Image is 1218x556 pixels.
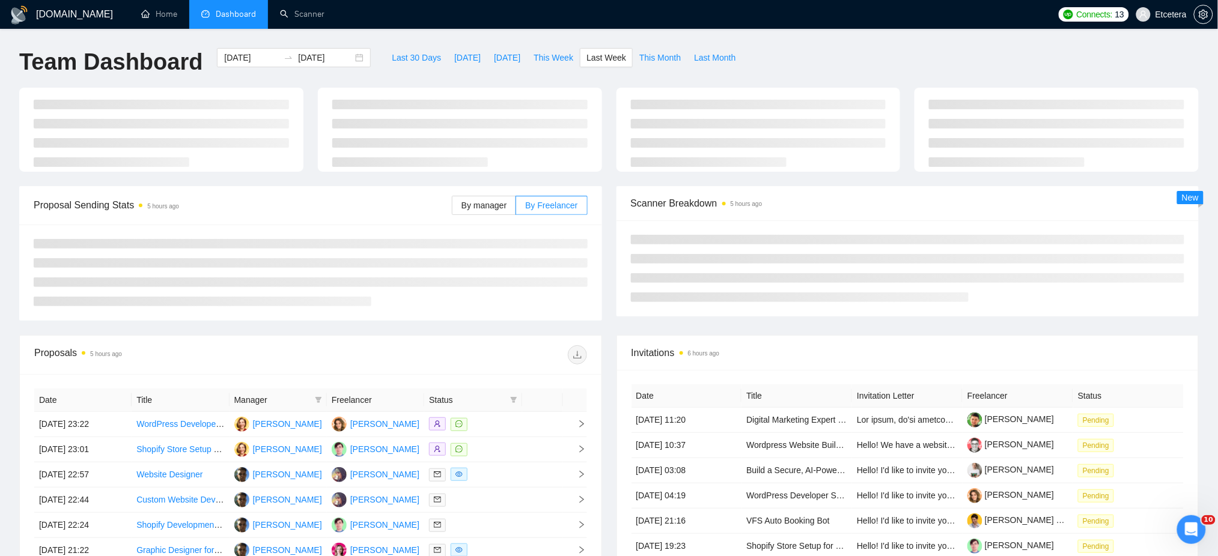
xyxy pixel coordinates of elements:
[234,417,249,432] img: AM
[741,384,852,408] th: Title
[434,521,441,528] span: mail
[687,48,742,67] button: Last Month
[1182,193,1199,202] span: New
[1078,415,1119,425] a: Pending
[234,494,322,504] a: AP[PERSON_NAME]
[312,391,324,409] span: filter
[147,203,179,210] time: 5 hours ago
[350,443,419,456] div: [PERSON_NAME]
[216,9,256,19] span: Dashboard
[136,444,401,454] a: Shopify Store Setup for Supplement Brand ([PERSON_NAME] Theme)
[90,351,122,357] time: 5 hours ago
[631,196,1185,211] span: Scanner Breakdown
[694,51,735,64] span: Last Month
[332,467,347,482] img: PS
[284,53,293,62] span: to
[455,471,463,478] span: eye
[746,465,1080,475] a: Build a Secure, AI-Powered Consumer Platform - Full Stack Engineer (Fixed-Price $25k+)
[19,48,202,76] h1: Team Dashboard
[967,540,1054,550] a: [PERSON_NAME]
[34,412,132,437] td: [DATE] 23:22
[132,412,229,437] td: WordPress Developer Support
[1139,10,1148,19] span: user
[332,417,347,432] img: AP
[580,48,633,67] button: Last Week
[1073,384,1184,408] th: Status
[455,420,463,428] span: message
[298,51,353,64] input: End date
[385,48,448,67] button: Last 30 Days
[967,463,982,478] img: c1Hg7SEEXlRSL7qw9alyXYuBTAoT3mZQnK_sLPzbWuX01cxZ_vFNQqRjIsovb9WlI0
[746,516,830,525] a: VFS Auto Booking Bot
[1177,515,1206,544] iframe: Intercom live chat
[741,509,852,534] td: VFS Auto Booking Bot
[350,468,419,481] div: [PERSON_NAME]
[746,541,1011,551] a: Shopify Store Setup for Supplement Brand ([PERSON_NAME] Theme)
[332,442,347,457] img: DM
[967,440,1054,449] a: [PERSON_NAME]
[234,469,322,479] a: AP[PERSON_NAME]
[963,384,1073,408] th: Freelancer
[234,518,249,533] img: AP
[34,513,132,538] td: [DATE] 22:24
[1078,541,1119,551] a: Pending
[429,393,505,406] span: Status
[510,396,517,403] span: filter
[234,492,249,507] img: AP
[1078,515,1114,528] span: Pending
[632,509,742,534] td: [DATE] 21:16
[632,458,742,483] td: [DATE] 03:08
[568,470,586,479] span: right
[746,415,985,425] a: Digital Marketing Expert Wanted, Wordpress, Canva, High Level
[224,51,279,64] input: Start date
[454,51,481,64] span: [DATE]
[1202,515,1216,525] span: 10
[455,546,463,554] span: eye
[315,396,322,403] span: filter
[586,51,626,64] span: Last Week
[967,515,1088,525] a: [PERSON_NAME] Bronfain
[632,433,742,458] td: [DATE] 10:37
[731,201,763,207] time: 5 hours ago
[136,495,350,504] a: Custom Website Development for Construction Company
[967,465,1054,474] a: [PERSON_NAME]
[494,51,520,64] span: [DATE]
[253,468,322,481] div: [PERSON_NAME]
[392,51,441,64] span: Last 30 Days
[527,48,580,67] button: This Week
[852,384,963,408] th: Invitation Letter
[234,419,322,428] a: AM[PERSON_NAME]
[1078,439,1114,452] span: Pending
[1064,10,1073,19] img: upwork-logo.png
[534,51,573,64] span: This Week
[633,48,687,67] button: This Month
[1078,440,1119,450] a: Pending
[34,462,132,488] td: [DATE] 22:57
[34,198,452,213] span: Proposal Sending Stats
[234,519,322,529] a: AP[PERSON_NAME]
[1195,10,1213,19] span: setting
[967,414,1054,424] a: [PERSON_NAME]
[967,513,982,528] img: c13tYrjklLgqS2pDaiholVXib-GgrB5rzajeFVbCThXzSo-wfyjihEZsXX34R16gOX
[461,201,507,210] span: By manager
[350,493,419,506] div: [PERSON_NAME]
[632,408,742,433] td: [DATE] 11:20
[234,444,322,453] a: AM[PERSON_NAME]
[1078,491,1119,500] a: Pending
[434,546,441,554] span: mail
[234,442,249,457] img: AM
[34,488,132,513] td: [DATE] 22:44
[1078,540,1114,553] span: Pending
[632,384,742,408] th: Date
[34,345,311,364] div: Proposals
[332,419,419,428] a: AP[PERSON_NAME]
[568,521,586,529] span: right
[132,462,229,488] td: Website Designer
[746,491,860,500] a: WordPress Developer Support
[639,51,681,64] span: This Month
[967,488,982,503] img: c1b9JySzac4x4dgsEyqnJHkcyMhtwYhRX20trAqcVMGYnIMrxZHAKhfppX9twvsE1T
[234,393,310,406] span: Manager
[1078,489,1114,503] span: Pending
[1115,8,1124,21] span: 13
[741,433,852,458] td: Wordpress Website Builder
